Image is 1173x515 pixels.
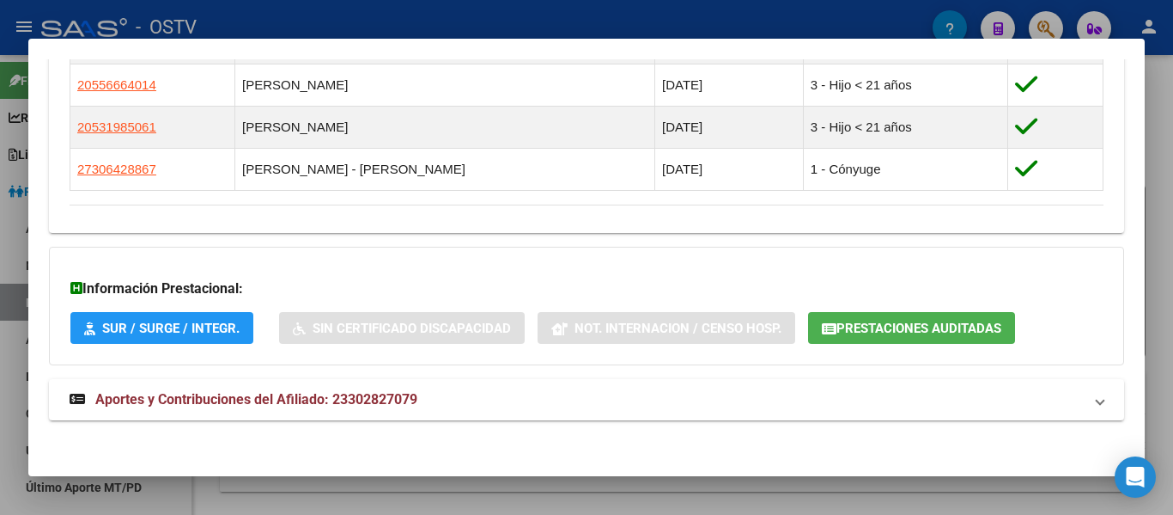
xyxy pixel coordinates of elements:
[70,279,1103,299] h3: Información Prestacional:
[279,312,525,344] button: Sin Certificado Discapacidad
[77,162,156,176] span: 27306428867
[234,149,654,191] td: [PERSON_NAME] - [PERSON_NAME]
[1115,457,1156,498] div: Open Intercom Messenger
[574,321,781,336] span: Not. Internacion / Censo Hosp.
[95,391,417,408] span: Aportes y Contribuciones del Afiliado: 23302827079
[234,107,654,149] td: [PERSON_NAME]
[803,64,1007,107] td: 3 - Hijo < 21 años
[313,321,511,336] span: Sin Certificado Discapacidad
[77,77,156,92] span: 20556664014
[70,312,253,344] button: SUR / SURGE / INTEGR.
[655,107,804,149] td: [DATE]
[102,321,240,336] span: SUR / SURGE / INTEGR.
[836,321,1001,336] span: Prestaciones Auditadas
[655,64,804,107] td: [DATE]
[808,312,1015,344] button: Prestaciones Auditadas
[655,149,804,191] td: [DATE]
[234,64,654,107] td: [PERSON_NAME]
[803,149,1007,191] td: 1 - Cónyuge
[49,379,1124,420] mat-expansion-panel-header: Aportes y Contribuciones del Afiliado: 23302827079
[803,107,1007,149] td: 3 - Hijo < 21 años
[77,120,156,134] span: 20531985061
[538,312,795,344] button: Not. Internacion / Censo Hosp.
